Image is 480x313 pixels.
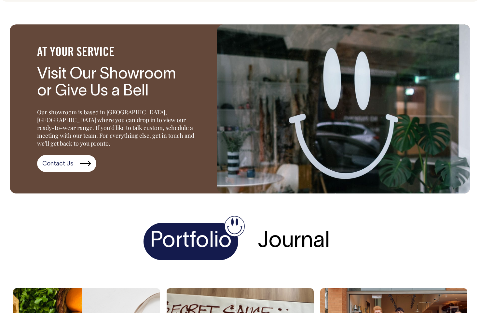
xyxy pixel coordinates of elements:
[37,66,198,101] h3: Visit Our Showroom or Give Us a Bell
[144,223,238,260] h4: Portfolio
[37,46,198,60] h4: AT YOUR SERVICE
[37,155,96,172] a: Contact Us
[217,24,470,193] img: Visit Our Showroom <br>or Give Us a Bell
[37,108,198,147] p: Our showroom is based in [GEOGRAPHIC_DATA], [GEOGRAPHIC_DATA] where you can drop in to view our r...
[251,223,336,260] h4: Journal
